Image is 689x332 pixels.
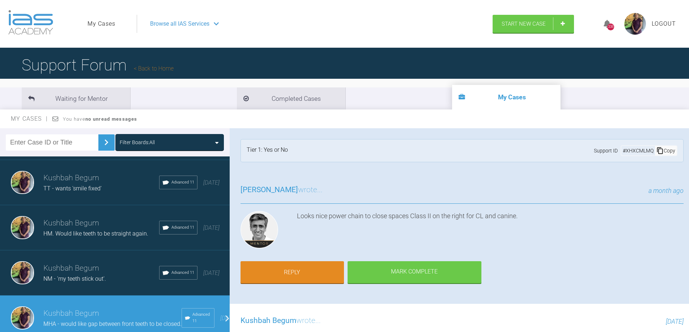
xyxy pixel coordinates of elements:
span: Advanced 11 [192,311,211,324]
span: [DATE] [203,270,220,276]
span: [DATE] [203,179,220,186]
li: Waiting for Mentor [22,87,130,109]
h3: Kushbah Begum [43,217,159,229]
div: Copy [655,146,677,155]
span: Kushbah Begum [241,316,296,325]
span: NM - 'my teeth stick out'. [43,275,106,282]
h1: Support Forum [22,52,174,78]
span: a month ago [648,187,684,194]
img: Kushbah Begum [11,306,34,329]
div: # XHXCMLMQ [621,147,655,155]
span: MHA - would like gap between front teeth to be closed. [43,320,182,327]
span: You have [63,116,137,122]
img: chevronRight.28bd32b0.svg [101,137,112,148]
strong: no unread messages [85,116,137,122]
a: Back to Home [134,65,174,72]
div: Filter Boards: All [120,138,155,146]
span: [DATE] [203,224,220,231]
span: [DATE] [666,318,684,325]
span: HM. Would like teeth to be straight again. [43,230,148,237]
input: Enter Case ID or Title [6,134,98,151]
span: [DATE] [220,315,237,322]
h3: wrote... [241,184,323,196]
img: Kushbah Begum [11,171,34,194]
span: My Cases [11,115,48,122]
span: Advanced 11 [171,270,194,276]
a: My Cases [88,19,115,29]
div: Looks nice power chain to close spaces Class II on the right for CL and canine. [297,211,684,251]
a: Logout [652,19,676,29]
img: Asif Chatoo [241,211,278,249]
span: TT - wants 'smile fixed' [43,185,102,192]
img: Kushbah Begum [11,261,34,284]
li: My Cases [452,85,561,109]
div: 338 [607,23,614,30]
li: Completed Cases [237,87,345,109]
span: Browse all IAS Services [150,19,209,29]
span: Advanced 11 [171,224,194,231]
img: Kushbah Begum [11,216,34,239]
h3: Kushbah Begum [43,172,159,184]
h3: wrote... [241,315,321,327]
a: Start New Case [493,15,574,33]
span: Support ID [594,147,618,155]
h3: Kushbah Begum [43,307,182,320]
h3: Kushbah Begum [43,262,159,275]
div: Tier 1: Yes or No [247,145,288,156]
span: Start New Case [502,21,546,27]
img: logo-light.3e3ef733.png [8,10,53,35]
div: Mark Complete [348,261,481,284]
img: profile.png [624,13,646,35]
span: [PERSON_NAME] [241,185,298,194]
span: Advanced 11 [171,179,194,186]
a: Reply [241,261,344,284]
